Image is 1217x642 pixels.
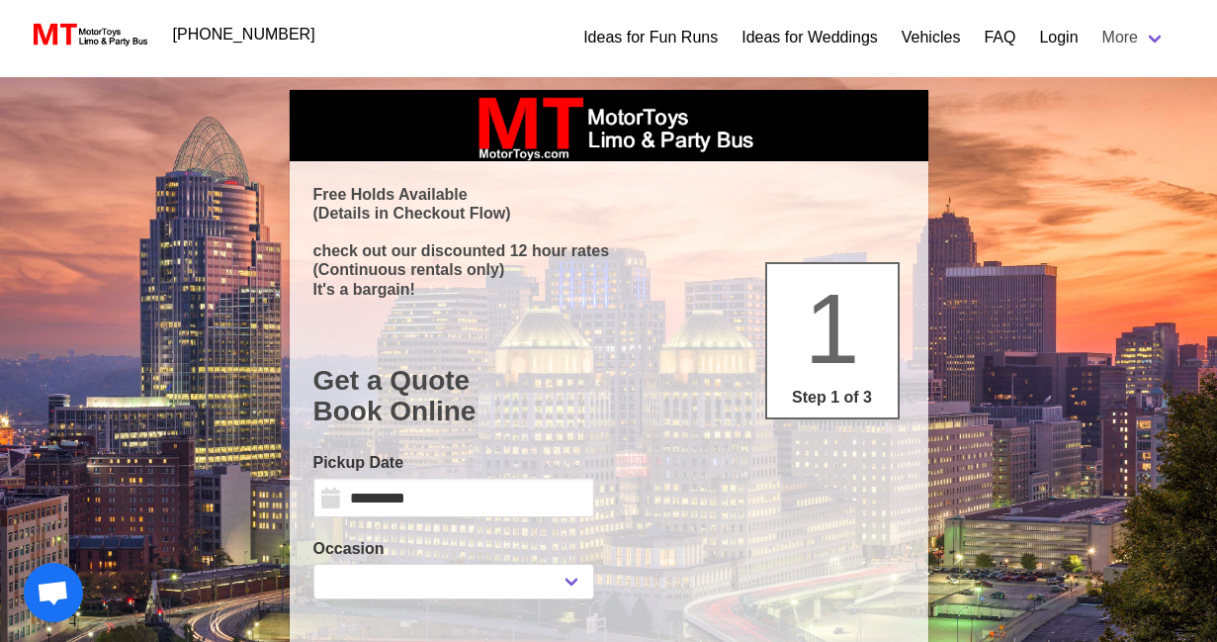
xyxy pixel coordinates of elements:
[902,26,961,49] a: Vehicles
[805,273,860,384] span: 1
[313,185,905,204] p: Free Holds Available
[28,21,149,48] img: MotorToys Logo
[775,386,890,410] p: Step 1 of 3
[313,241,905,260] p: check out our discounted 12 hour rates
[313,537,594,561] label: Occasion
[984,26,1015,49] a: FAQ
[313,260,905,279] p: (Continuous rentals only)
[313,365,905,427] h1: Get a Quote Book Online
[313,204,905,223] p: (Details in Checkout Flow)
[583,26,718,49] a: Ideas for Fun Runs
[1090,18,1177,57] a: More
[313,280,905,299] p: It's a bargain!
[24,563,83,622] a: Open chat
[161,15,327,54] a: [PHONE_NUMBER]
[741,26,878,49] a: Ideas for Weddings
[461,90,757,161] img: box_logo_brand.jpeg
[1039,26,1078,49] a: Login
[313,451,594,475] label: Pickup Date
